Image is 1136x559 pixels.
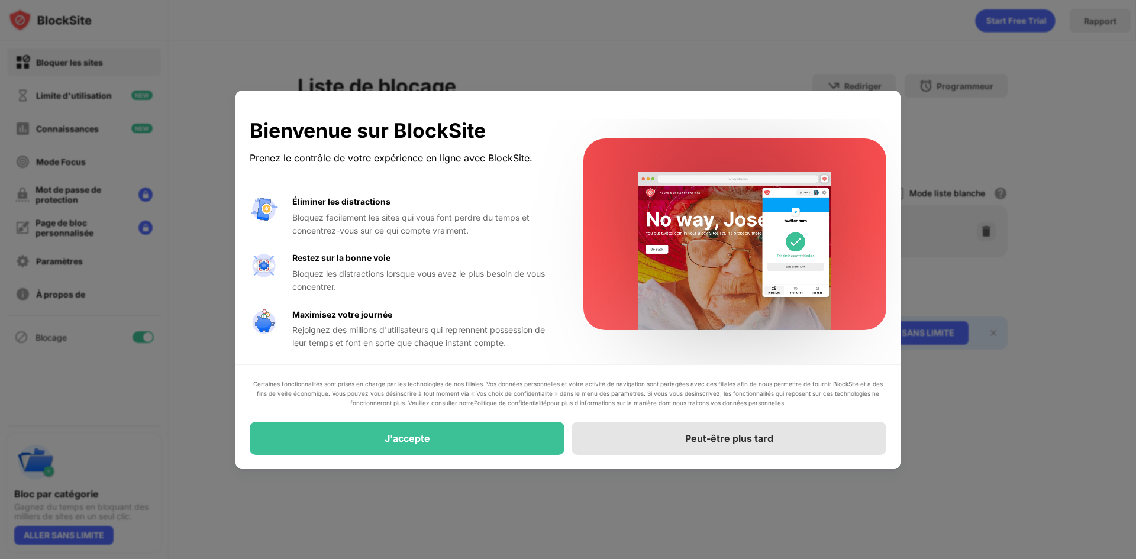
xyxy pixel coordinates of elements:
font: Bienvenue sur BlockSite [250,118,486,143]
font: Bloquez facilement les sites qui vous font perdre du temps et concentrez-vous sur ce qui compte v... [292,212,530,235]
font: Bloquez les distractions lorsque vous avez le plus besoin de vous concentrer. [292,269,545,292]
font: pour plus d'informations sur la manière dont nous traitons vos données personnelles. [547,399,786,406]
font: Rejoignez des millions d'utilisateurs qui reprennent possession de leur temps et font en sorte qu... [292,325,545,348]
font: Maximisez votre journée [292,309,392,319]
font: Peut-être plus tard [685,432,773,444]
img: value-safe-time.svg [250,308,278,337]
font: Restez sur la bonne voie [292,253,390,263]
font: Éliminer les distractions [292,196,390,206]
font: Prenez le contrôle de votre expérience en ligne avec BlockSite. [250,152,532,164]
font: Certaines fonctionnalités sont prises en charge par les technologies de nos filiales. Vos données... [253,380,883,406]
img: value-focus.svg [250,251,278,280]
font: J'accepte [385,432,430,444]
img: value-avoid-distractions.svg [250,195,278,224]
a: Politique de confidentialité [474,399,547,406]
